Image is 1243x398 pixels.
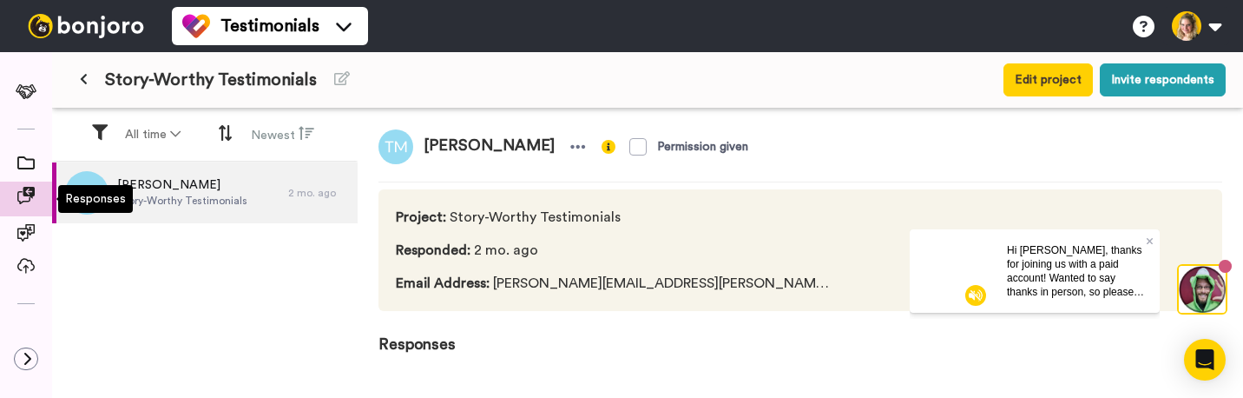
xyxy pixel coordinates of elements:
[657,138,748,156] div: Permission given
[602,140,615,154] img: info-yellow.svg
[21,14,151,38] img: bj-logo-header-white.svg
[117,176,247,194] span: [PERSON_NAME]
[105,68,317,92] span: Story-Worthy Testimonials
[378,311,1222,356] span: Responses
[1003,63,1093,96] button: Edit project
[1100,63,1226,96] button: Invite respondents
[97,15,234,138] span: Hi [PERSON_NAME], thanks for joining us with a paid account! Wanted to say thanks in person, so p...
[396,207,832,228] span: Story-Worthy Testimonials
[396,243,470,257] span: Responded :
[288,186,349,200] div: 2 mo. ago
[396,273,832,294] span: [PERSON_NAME][EMAIL_ADDRESS][PERSON_NAME][DOMAIN_NAME]
[1184,339,1226,381] div: Open Intercom Messenger
[396,210,446,224] span: Project :
[413,129,565,164] span: [PERSON_NAME]
[182,12,210,40] img: tm-color.svg
[396,276,490,290] span: Email Address :
[378,129,413,164] img: tm.png
[115,119,191,150] button: All time
[2,3,49,50] img: 3183ab3e-59ed-45f6-af1c-10226f767056-1659068401.jpg
[240,118,325,151] button: Newest
[56,56,76,76] img: mute-white.svg
[220,14,319,38] span: Testimonials
[58,185,133,213] div: Responses
[52,163,358,223] a: [PERSON_NAME]Story-Worthy Testimonials2 mo. ago
[396,240,832,261] span: 2 mo. ago
[65,171,109,215] img: tm.png
[117,194,247,208] span: Story-Worthy Testimonials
